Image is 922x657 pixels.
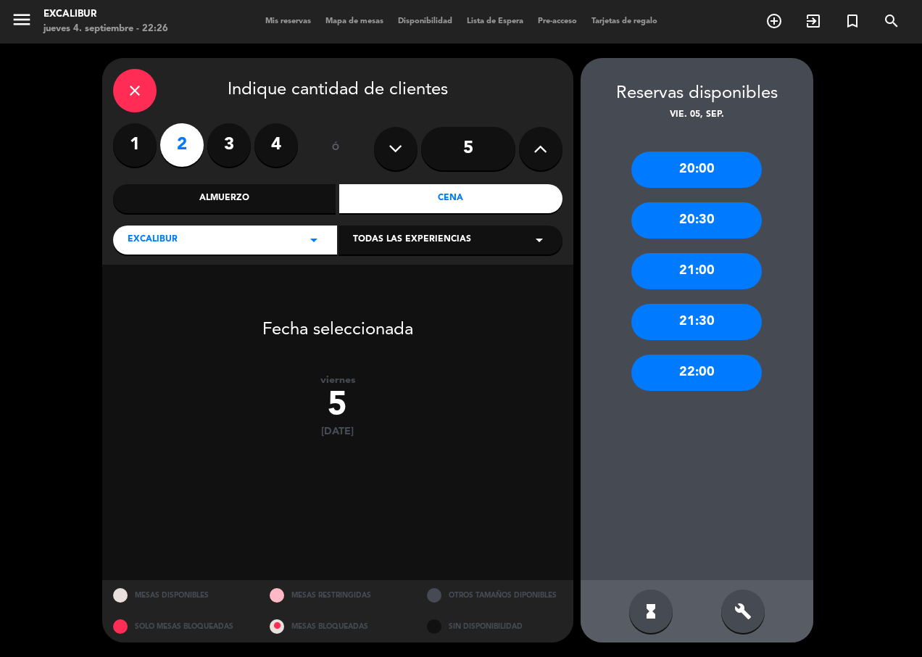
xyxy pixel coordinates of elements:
[883,12,900,30] i: search
[416,611,573,642] div: SIN DISPONIBILIDAD
[312,123,360,174] div: ó
[43,22,168,36] div: jueves 4. septiembre - 22:26
[631,253,762,289] div: 21:00
[416,580,573,611] div: OTROS TAMAÑOS DIPONIBLES
[43,7,168,22] div: Excalibur
[531,231,548,249] i: arrow_drop_down
[305,231,323,249] i: arrow_drop_down
[102,611,259,642] div: SOLO MESAS BLOQUEADAS
[254,123,298,167] label: 4
[642,603,660,620] i: hourglass_full
[128,233,178,247] span: Excalibur
[102,374,573,387] div: viernes
[207,123,251,167] label: 3
[11,9,33,30] i: menu
[581,108,813,123] div: vie. 05, sep.
[102,426,573,438] div: [DATE]
[318,17,391,25] span: Mapa de mesas
[631,202,762,239] div: 20:30
[102,387,573,426] div: 5
[844,12,861,30] i: turned_in_not
[102,580,259,611] div: MESAS DISPONIBLES
[391,17,460,25] span: Disponibilidad
[765,12,783,30] i: add_circle_outline
[126,82,144,99] i: close
[631,304,762,340] div: 21:30
[11,9,33,36] button: menu
[460,17,531,25] span: Lista de Espera
[259,580,416,611] div: MESAS RESTRINGIDAS
[631,355,762,391] div: 22:00
[531,17,584,25] span: Pre-acceso
[584,17,665,25] span: Tarjetas de regalo
[160,123,204,167] label: 2
[113,184,336,213] div: Almuerzo
[113,69,562,112] div: Indique cantidad de clientes
[113,123,157,167] label: 1
[581,80,813,108] div: Reservas disponibles
[339,184,562,213] div: Cena
[258,17,318,25] span: Mis reservas
[734,603,752,620] i: build
[353,233,471,247] span: Todas las experiencias
[259,611,416,642] div: MESAS BLOQUEADAS
[102,298,573,344] div: Fecha seleccionada
[631,152,762,188] div: 20:00
[805,12,822,30] i: exit_to_app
